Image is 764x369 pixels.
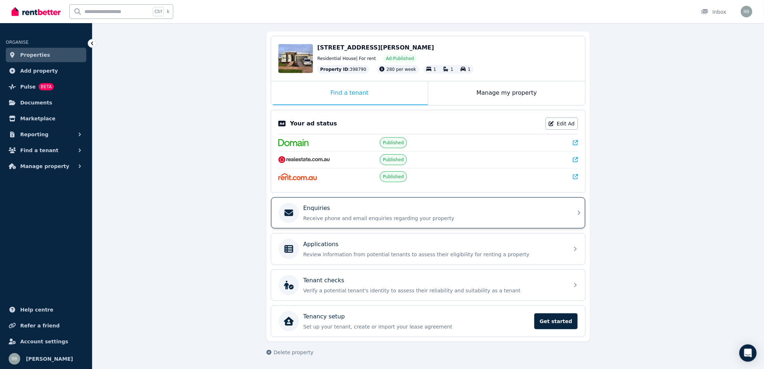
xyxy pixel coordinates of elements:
span: Ad: Published [386,56,414,61]
img: Rent.com.au [278,173,317,180]
span: Marketplace [20,114,55,123]
p: Your ad status [290,119,337,128]
a: Refer a friend [6,318,86,333]
img: Domain.com.au [278,139,309,146]
a: ApplicationsReview information from potential tenants to assess their eligibility for renting a p... [271,233,585,265]
a: EnquiriesReceive phone and email enquiries regarding your property [271,197,585,228]
div: Open Intercom Messenger [739,344,757,362]
button: Delete property [266,349,313,356]
span: Published [383,174,404,180]
span: Residential House | For rent [317,56,376,61]
span: [STREET_ADDRESS][PERSON_NAME] [317,44,434,51]
p: Verify a potential tenant's identity to assess their reliability and suitability as a tenant [303,287,565,294]
p: Enquiries [303,204,330,213]
a: Help centre [6,303,86,317]
a: Properties [6,48,86,62]
p: Receive phone and email enquiries regarding your property [303,215,565,222]
span: Properties [20,51,50,59]
span: ORGANISE [6,40,29,45]
span: 280 per week [387,67,416,72]
span: Refer a friend [20,321,60,330]
a: PulseBETA [6,80,86,94]
span: Reporting [20,130,48,139]
p: Tenant checks [303,276,344,285]
img: RentBetter [12,6,61,17]
a: Documents [6,95,86,110]
div: Find a tenant [271,81,428,105]
a: Edit Ad [546,117,578,130]
div: Manage my property [428,81,585,105]
span: 1 [434,67,437,72]
span: BETA [39,83,54,90]
img: Ravi Beniwal [9,353,20,365]
span: Help centre [20,305,53,314]
p: Review information from potential tenants to assess their eligibility for renting a property [303,251,565,258]
a: Marketplace [6,111,86,126]
a: Tenant checksVerify a potential tenant's identity to assess their reliability and suitability as ... [271,270,585,301]
p: Set up your tenant, create or import your lease agreement [303,323,530,330]
span: Published [383,157,404,163]
span: Account settings [20,337,68,346]
div: : 398790 [317,65,369,74]
span: Delete property [274,349,313,356]
span: Published [383,140,404,146]
p: Tenancy setup [303,312,345,321]
img: Ravi Beniwal [741,6,752,17]
span: 1 [468,67,471,72]
p: Applications [303,240,339,249]
div: Inbox [701,8,726,16]
span: [PERSON_NAME] [26,355,73,363]
span: k [167,9,169,14]
img: RealEstate.com.au [278,156,330,163]
span: Pulse [20,82,36,91]
a: Tenancy setupSet up your tenant, create or import your lease agreementGet started [271,306,585,337]
a: Add property [6,64,86,78]
button: Reporting [6,127,86,142]
button: Manage property [6,159,86,173]
span: Find a tenant [20,146,58,155]
span: Documents [20,98,52,107]
a: Account settings [6,334,86,349]
span: Ctrl [153,7,164,16]
button: Find a tenant [6,143,86,158]
span: 1 [451,67,453,72]
span: Property ID [320,66,348,72]
span: Add property [20,66,58,75]
span: Manage property [20,162,69,171]
span: Get started [534,313,578,329]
